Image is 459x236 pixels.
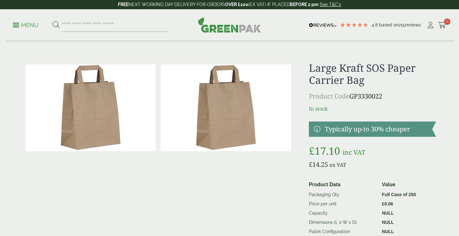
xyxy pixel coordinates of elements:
[438,22,446,28] i: Cart
[382,192,416,197] strong: Full Case of 250
[309,144,315,158] span: £
[225,2,248,7] strong: OVER £100
[405,22,421,27] span: reviews
[309,92,436,101] p: GP3330022
[13,21,39,28] a: Menu
[372,22,379,27] span: 4.8
[438,20,446,30] a: 0
[306,218,380,227] td: Dimensions (L x W x D)
[25,64,156,151] img: Large Kraft SOS Paper Carrier Bag 0
[309,160,312,169] span: £
[118,2,128,7] strong: FREE
[340,22,368,28] div: 4.79 Stars
[290,2,318,7] strong: BEFORE 2 pm
[382,229,394,234] strong: NULL
[444,18,450,25] span: 0
[306,209,380,218] td: Capacity
[426,22,434,28] i: My Account
[306,180,380,190] th: Product Data
[398,22,405,27] span: 215
[306,199,380,209] td: Price per unit
[382,220,394,225] strong: NULL
[343,148,365,157] span: inc VAT
[309,105,436,113] p: In stock
[379,22,398,27] span: Based on
[382,210,394,216] strong: NULL
[379,180,433,190] th: Value
[309,144,340,158] bdi: 17.10
[306,190,380,199] td: Packaging Qty
[198,17,261,33] img: GreenPak Supplies
[330,161,346,168] span: ex VAT
[13,21,39,29] p: Menu
[161,64,291,151] img: Large Kraft SOS Paper Carrier Bag Full Case 0
[309,62,436,86] h1: Large Kraft SOS Paper Carrier Bag
[309,92,349,100] span: Product Code
[320,2,341,7] a: See T&C's
[382,201,384,206] span: £
[382,201,393,206] bdi: 0.06
[309,160,328,169] bdi: 14.25
[309,23,337,27] img: REVIEWS.io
